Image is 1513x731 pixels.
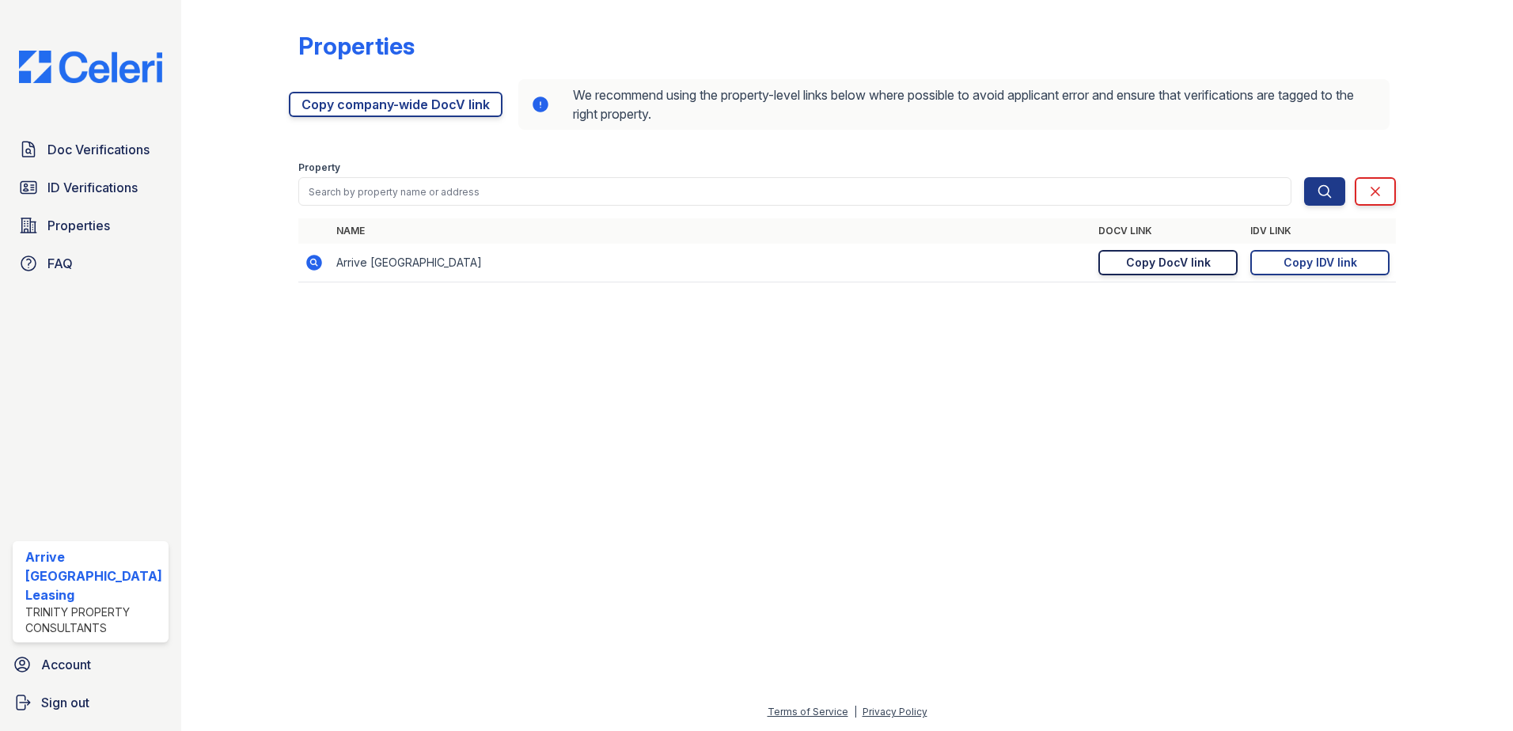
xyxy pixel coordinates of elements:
a: Account [6,649,175,680]
a: Terms of Service [768,706,848,718]
span: Properties [47,216,110,235]
span: FAQ [47,254,73,273]
span: Doc Verifications [47,140,150,159]
a: FAQ [13,248,169,279]
td: Arrive [GEOGRAPHIC_DATA] [330,244,1093,282]
th: Name [330,218,1093,244]
div: | [854,706,857,718]
a: Copy company-wide DocV link [289,92,502,117]
a: Doc Verifications [13,134,169,165]
img: CE_Logo_Blue-a8612792a0a2168367f1c8372b55b34899dd931a85d93a1a3d3e32e68fde9ad4.png [6,51,175,83]
div: Arrive [GEOGRAPHIC_DATA] Leasing [25,547,162,604]
a: Privacy Policy [863,706,927,718]
span: Account [41,655,91,674]
div: We recommend using the property-level links below where possible to avoid applicant error and ens... [518,79,1390,130]
th: IDV Link [1244,218,1396,244]
div: Trinity Property Consultants [25,604,162,636]
a: ID Verifications [13,172,169,203]
a: Copy DocV link [1098,250,1238,275]
th: DocV Link [1092,218,1244,244]
span: ID Verifications [47,178,138,197]
label: Property [298,161,340,174]
a: Copy IDV link [1250,250,1390,275]
div: Copy DocV link [1126,255,1211,271]
span: Sign out [41,693,89,712]
div: Properties [298,32,415,60]
a: Sign out [6,687,175,718]
div: Copy IDV link [1284,255,1357,271]
input: Search by property name or address [298,177,1292,206]
a: Properties [13,210,169,241]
